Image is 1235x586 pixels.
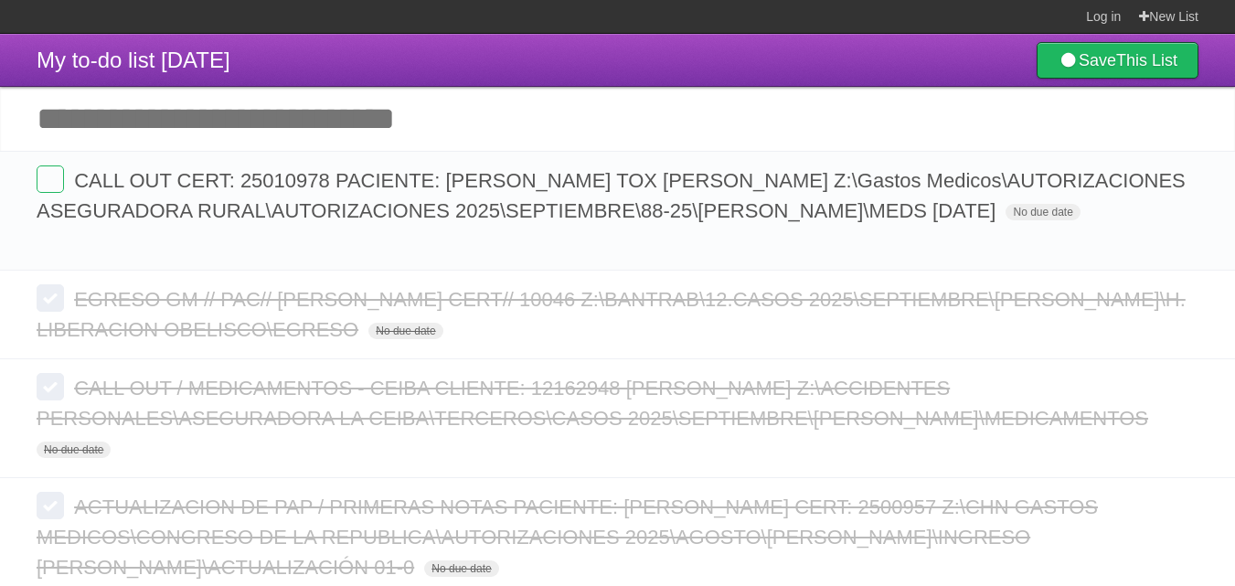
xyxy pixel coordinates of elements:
label: Done [37,492,64,519]
label: Done [37,284,64,312]
span: CALL OUT / MEDICAMENTOS - CEIBA CLIENTE: 12162948 [PERSON_NAME] Z:\ACCIDENTES PERSONALES\ASEGURAD... [37,377,1153,430]
span: My to-do list [DATE] [37,48,230,72]
label: Done [37,373,64,400]
span: EGRESO GM // PAC// [PERSON_NAME] CERT// 10046 Z:\BANTRAB\12.CASOS 2025\SEPTIEMBRE\[PERSON_NAME]\H... [37,288,1186,341]
span: No due date [1006,204,1080,220]
a: SaveThis List [1037,42,1198,79]
span: No due date [368,323,442,339]
span: No due date [424,560,498,577]
span: CALL OUT CERT: 25010978 PACIENTE: [PERSON_NAME] TOX [PERSON_NAME] Z:\Gastos Medicos\AUTORIZACIONE... [37,169,1186,222]
span: ACTUALIZACION DE PAP / PRIMERAS NOTAS PACIENTE: [PERSON_NAME] CERT: 2500957 Z:\CHN GASTOS MEDICOS... [37,495,1098,579]
label: Done [37,165,64,193]
span: No due date [37,442,111,458]
b: This List [1116,51,1177,69]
